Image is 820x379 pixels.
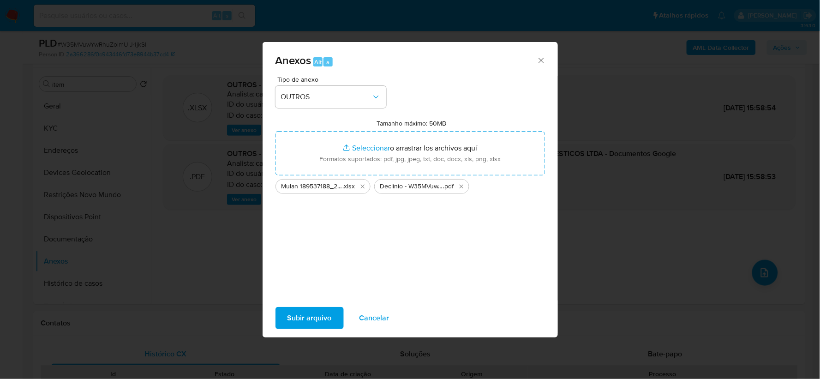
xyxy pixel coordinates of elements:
[380,182,443,191] span: Declinio - W35MVuwYwRhuZoImUlJ4jkSl - CNPJ 17929588000165 - UTILAR SHOP INDUSTRIA E COMERCIO DE U...
[275,175,545,194] ul: Archivos seleccionados
[347,307,401,329] button: Cancelar
[456,181,467,192] button: Eliminar Declinio - W35MVuwYwRhuZoImUlJ4jkSl - CNPJ 17929588000165 - UTILAR SHOP INDUSTRIA E COME...
[359,308,389,328] span: Cancelar
[281,182,343,191] span: Mulan 189537188_2025_10_13_18_23_40
[278,76,389,83] span: Tipo de anexo
[275,307,344,329] button: Subir arquivo
[281,92,371,102] span: OUTROS
[314,58,322,66] span: Alt
[327,58,330,66] span: a
[275,52,311,68] span: Anexos
[443,182,454,191] span: .pdf
[377,119,446,127] label: Tamanho máximo: 50MB
[343,182,355,191] span: .xlsx
[275,86,386,108] button: OUTROS
[287,308,332,328] span: Subir arquivo
[357,181,368,192] button: Eliminar Mulan 189537188_2025_10_13_18_23_40.xlsx
[537,56,545,64] button: Cerrar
